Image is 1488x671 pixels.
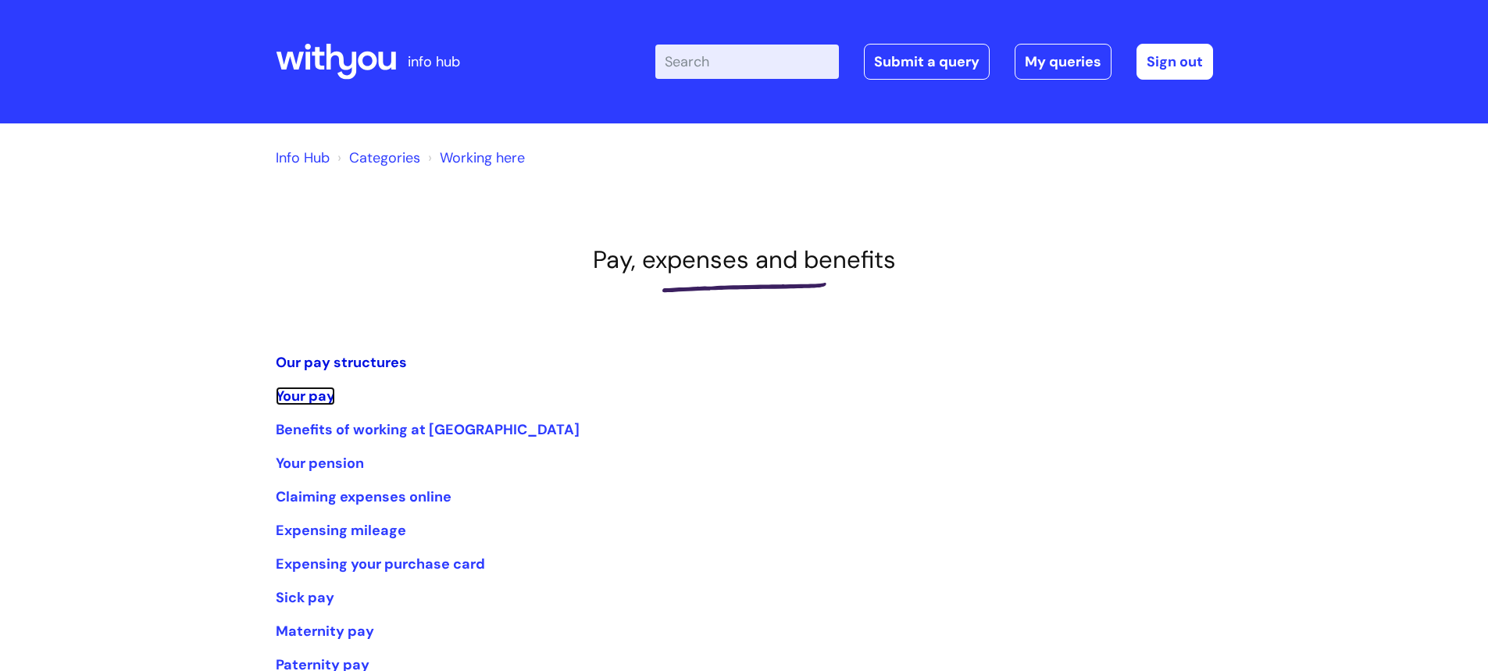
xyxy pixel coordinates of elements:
[276,487,451,506] a: Claiming expenses online
[276,588,334,607] a: Sick pay
[276,622,374,641] a: Maternity pay
[655,44,1213,80] div: | -
[276,353,407,372] a: Our pay structures
[440,148,525,167] a: Working here
[276,245,1213,274] h1: Pay, expenses and benefits
[1015,44,1112,80] a: My queries
[334,145,420,170] li: Solution home
[655,45,839,79] input: Search
[276,454,364,473] a: Your pension
[349,148,420,167] a: Categories
[864,44,990,80] a: Submit a query
[408,49,460,74] p: info hub
[276,420,580,439] a: Benefits of working at [GEOGRAPHIC_DATA]
[276,521,406,540] a: Expensing mileage
[276,387,335,405] a: Your pay
[276,148,330,167] a: Info Hub
[1137,44,1213,80] a: Sign out
[276,555,485,573] a: Expensing your purchase card
[424,145,525,170] li: Working here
